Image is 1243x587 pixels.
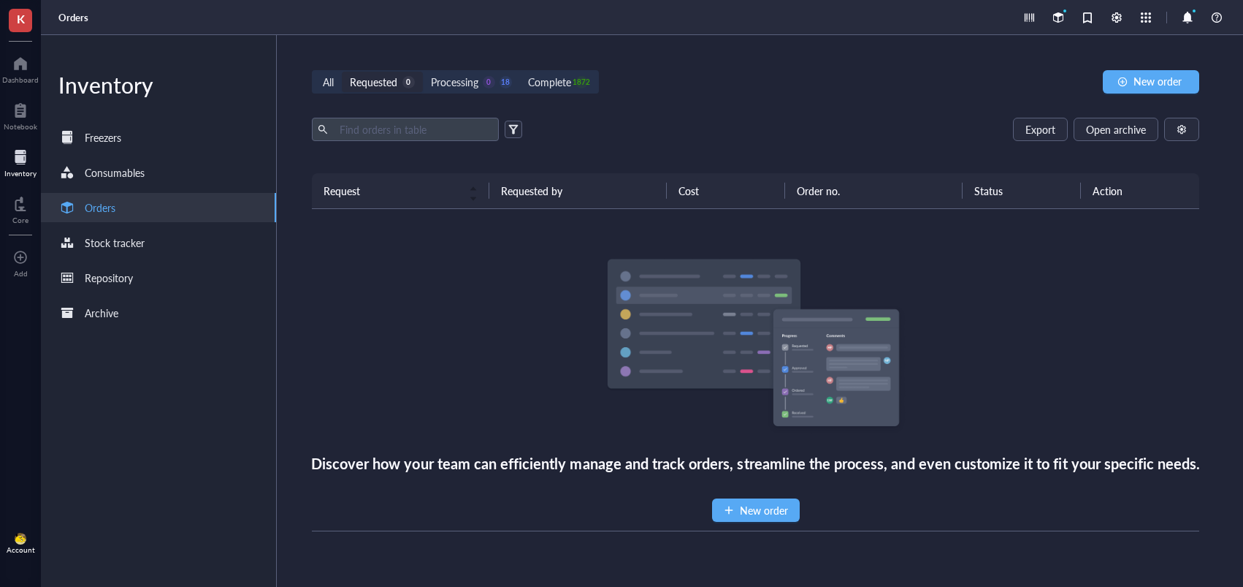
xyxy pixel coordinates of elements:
[1133,75,1182,87] span: New order
[15,533,26,545] img: da48f3c6-a43e-4a2d-aade-5eac0d93827f.jpeg
[740,502,788,518] span: New order
[712,499,800,522] button: New order
[41,228,276,257] a: Stock tracker
[41,123,276,152] a: Freezers
[402,76,415,88] div: 0
[528,74,571,90] div: Complete
[4,122,37,131] div: Notebook
[2,75,39,84] div: Dashboard
[1074,118,1158,141] button: Open archive
[41,158,276,187] a: Consumables
[41,298,276,327] a: Archive
[41,70,276,99] div: Inventory
[17,10,25,28] span: K
[311,452,1200,475] div: Discover how your team can efficiently manage and track orders, streamline the process, and even ...
[41,193,276,222] a: Orders
[41,263,276,292] a: Repository
[58,11,91,24] a: Orders
[85,305,118,321] div: Archive
[575,76,588,88] div: 1872
[4,169,37,178] div: Inventory
[7,545,35,554] div: Account
[4,99,37,131] a: Notebook
[85,270,133,286] div: Repository
[1025,124,1055,135] span: Export
[350,74,397,90] div: Requested
[963,173,1081,208] th: Status
[1013,118,1068,141] button: Export
[334,118,493,140] input: Find orders in table
[85,235,145,251] div: Stock tracker
[606,259,906,434] img: Empty state
[324,183,460,199] span: Request
[14,269,28,278] div: Add
[323,74,334,90] div: All
[85,129,121,145] div: Freezers
[667,173,785,208] th: Cost
[2,52,39,84] a: Dashboard
[312,70,598,94] div: segmented control
[12,192,28,224] a: Core
[85,164,145,181] div: Consumables
[1086,124,1146,135] span: Open archive
[85,200,115,216] div: Orders
[1103,70,1199,94] button: New order
[4,145,37,178] a: Inventory
[785,173,963,208] th: Order no.
[12,216,28,224] div: Core
[500,76,512,88] div: 18
[1081,173,1199,208] th: Action
[431,74,478,90] div: Processing
[483,76,495,88] div: 0
[489,173,667,208] th: Requested by
[312,173,489,208] th: Request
